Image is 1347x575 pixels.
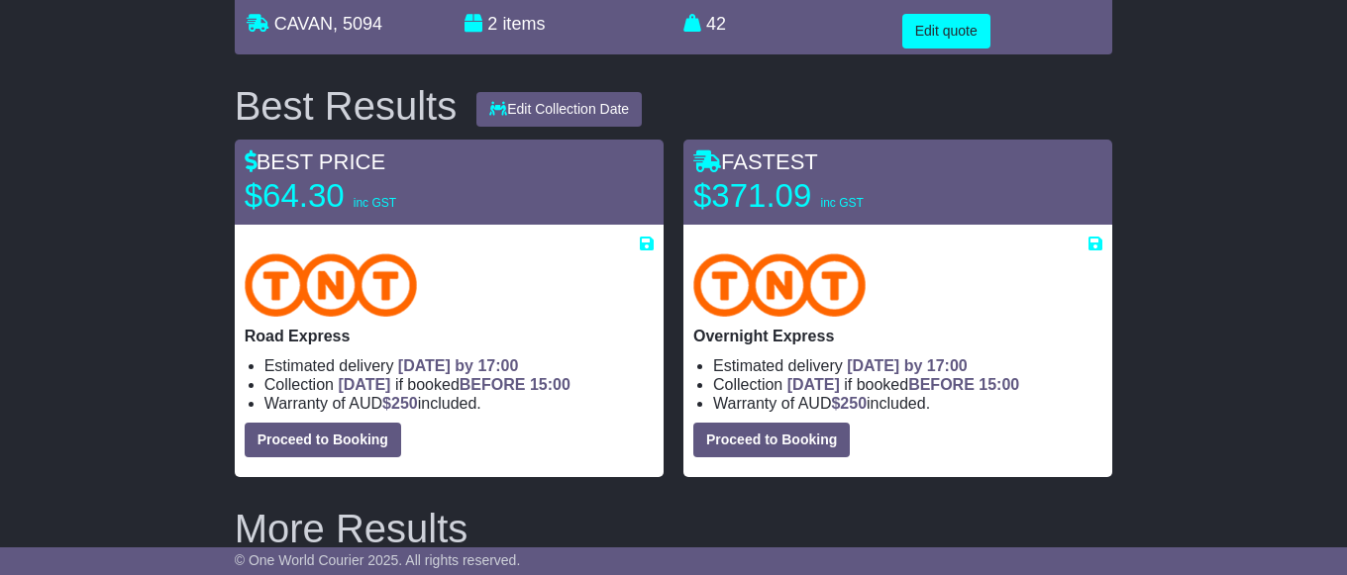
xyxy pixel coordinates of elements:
[487,14,497,34] span: 2
[235,507,1113,550] h2: More Results
[979,376,1019,393] span: 15:00
[908,376,975,393] span: BEFORE
[840,395,867,412] span: 250
[502,14,545,34] span: items
[530,376,570,393] span: 15:00
[693,176,941,216] p: $371.09
[338,376,570,393] span: if booked
[713,394,1102,413] li: Warranty of AUD included.
[693,149,818,174] span: FASTEST
[713,375,1102,394] li: Collection
[264,356,654,375] li: Estimated delivery
[333,14,382,34] span: , 5094
[235,552,521,568] span: © One World Courier 2025. All rights reserved.
[274,14,333,34] span: CAVAN
[245,176,492,216] p: $64.30
[264,375,654,394] li: Collection
[820,196,863,210] span: inc GST
[398,357,519,374] span: [DATE] by 17:00
[460,376,526,393] span: BEFORE
[245,253,417,317] img: TNT Domestic: Road Express
[902,14,990,48] button: Edit quote
[245,327,654,345] p: Road Express
[245,423,401,457] button: Proceed to Booking
[693,253,866,317] img: TNT Domestic: Overnight Express
[847,357,968,374] span: [DATE] by 17:00
[245,149,385,174] span: BEST PRICE
[831,395,867,412] span: $
[382,395,418,412] span: $
[787,376,840,393] span: [DATE]
[693,327,1102,345] p: Overnight Express
[476,92,642,127] button: Edit Collection Date
[391,395,418,412] span: 250
[706,14,726,34] span: 42
[693,423,850,457] button: Proceed to Booking
[338,376,390,393] span: [DATE]
[713,356,1102,375] li: Estimated delivery
[264,394,654,413] li: Warranty of AUD included.
[225,84,467,128] div: Best Results
[787,376,1019,393] span: if booked
[354,196,396,210] span: inc GST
